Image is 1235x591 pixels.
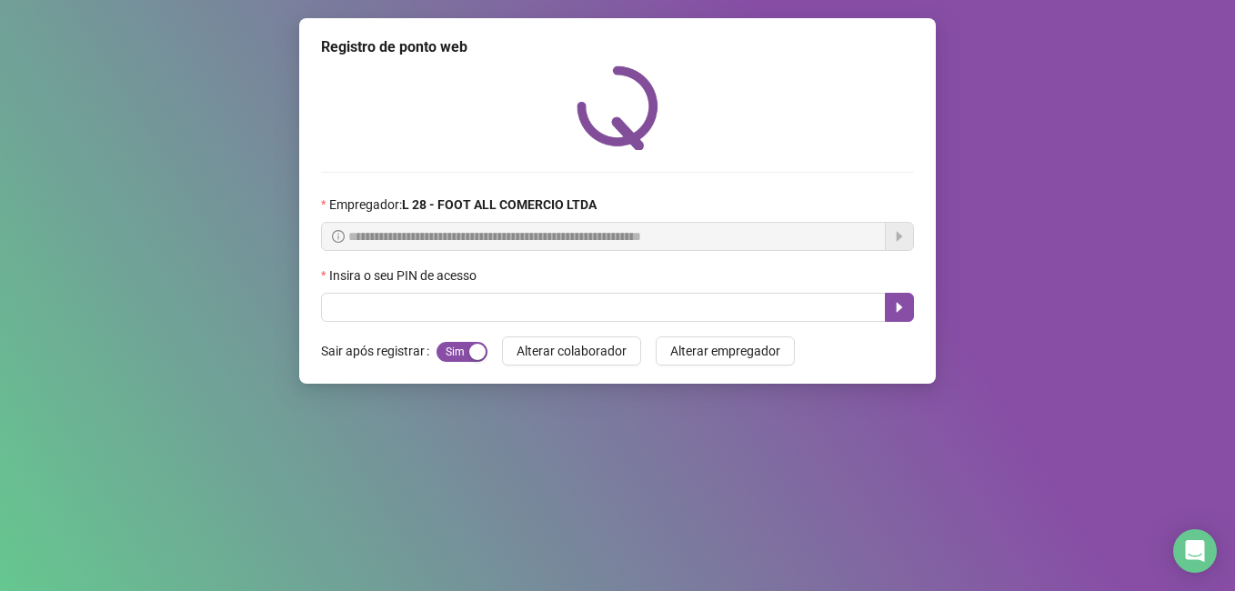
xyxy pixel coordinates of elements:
span: Alterar empregador [670,341,780,361]
strong: L 28 - FOOT ALL COMERCIO LTDA [402,197,597,212]
span: Empregador : [329,195,597,215]
button: Alterar empregador [656,336,795,366]
label: Sair após registrar [321,336,437,366]
div: Registro de ponto web [321,36,914,58]
div: Open Intercom Messenger [1173,529,1217,573]
button: Alterar colaborador [502,336,641,366]
span: info-circle [332,230,345,243]
span: Alterar colaborador [517,341,627,361]
label: Insira o seu PIN de acesso [321,265,488,285]
img: QRPoint [577,65,658,150]
span: caret-right [892,300,907,315]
